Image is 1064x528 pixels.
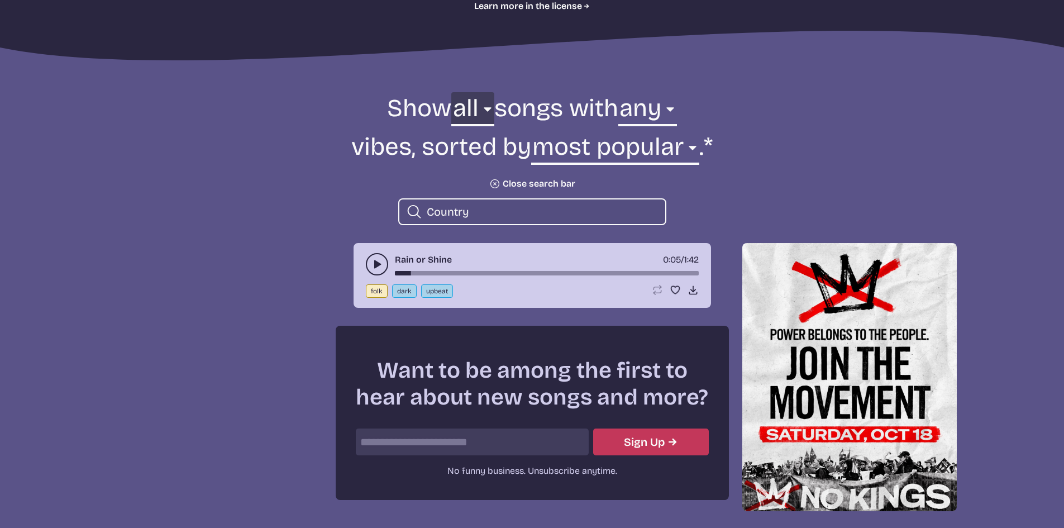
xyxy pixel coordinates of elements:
div: / [663,253,699,267]
span: 1:42 [684,254,699,265]
button: Close search bar [489,178,575,189]
span: No funny business. Unsubscribe anytime. [447,465,617,476]
button: Favorite [670,284,681,296]
span: timer [663,254,681,265]
select: vibe [618,92,677,131]
select: sorting [531,131,699,169]
button: play-pause toggle [366,253,388,275]
input: search [427,204,656,219]
button: folk [366,284,388,298]
h2: Want to be among the first to hear about new songs and more? [356,357,709,411]
button: Loop [652,284,663,296]
div: song-time-bar [395,271,699,275]
img: Help save our democracy! [742,243,957,511]
form: Show songs with vibes, sorted by . [228,92,836,225]
button: Submit [593,429,709,455]
button: dark [392,284,417,298]
button: upbeat [421,284,453,298]
a: Rain or Shine [395,253,452,267]
select: genre [451,92,494,131]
